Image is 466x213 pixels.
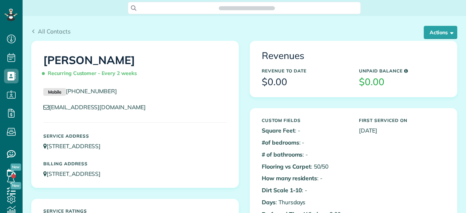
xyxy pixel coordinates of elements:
h3: $0.00 [262,77,348,87]
span: Search ZenMaid… [226,4,267,12]
span: All Contacts [38,28,71,35]
a: Mobile[PHONE_NUMBER] [43,87,117,95]
a: [STREET_ADDRESS] [43,142,107,150]
p: : - [262,174,348,182]
h1: [PERSON_NAME] [43,54,227,80]
h5: First Serviced On [359,118,445,123]
b: Days [262,198,276,206]
h5: Revenue to Date [262,68,348,73]
p: [DATE] [359,126,445,135]
button: Actions [424,26,457,39]
p: : - [262,150,348,159]
b: Square Feet [262,127,295,134]
a: [EMAIL_ADDRESS][DOMAIN_NAME] [43,103,153,111]
p: : Thursdays [262,198,348,206]
p: : - [262,138,348,147]
h5: Billing Address [43,161,227,166]
small: Mobile [43,88,66,96]
a: All Contacts [31,27,71,36]
b: How many residents [262,174,317,182]
h5: Unpaid Balance [359,68,445,73]
a: [STREET_ADDRESS] [43,170,107,177]
h3: $0.00 [359,77,445,87]
b: # of bathrooms [262,151,303,158]
b: Dirt Scale 1-10 [262,186,302,194]
h3: Revenues [262,51,445,61]
p: : - [262,186,348,194]
p: : 50/50 [262,162,348,171]
b: #of bedrooms [262,139,299,146]
span: New [11,163,21,171]
span: Recurring Customer - Every 2 weeks [43,67,140,80]
h5: Service Address [43,134,227,138]
b: Flooring vs Carpet [262,163,311,170]
h5: Custom Fields [262,118,348,123]
p: : - [262,126,348,135]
